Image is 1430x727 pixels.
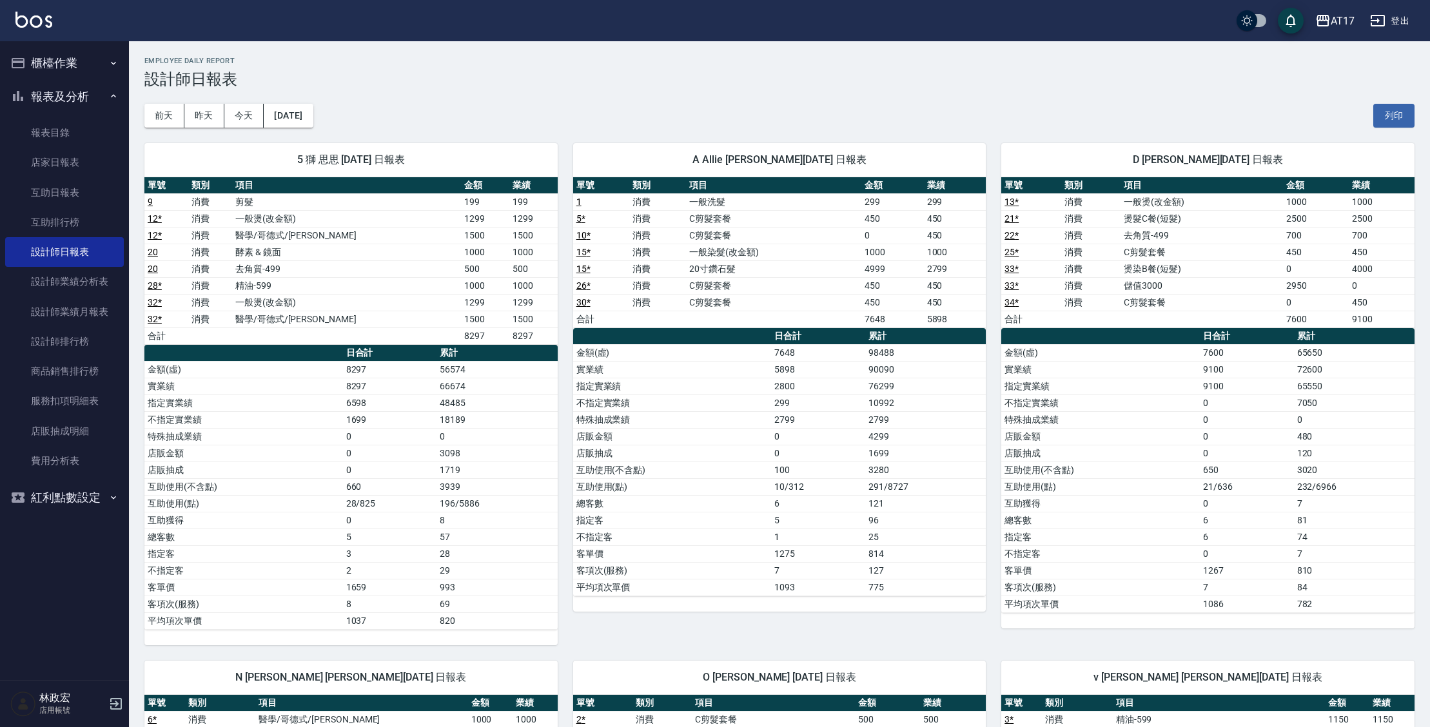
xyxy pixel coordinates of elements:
[144,361,343,378] td: 金額(虛)
[232,193,461,210] td: 剪髮
[771,562,865,579] td: 7
[144,495,343,512] td: 互助使用(點)
[461,327,509,344] td: 8297
[343,545,437,562] td: 3
[865,562,986,579] td: 127
[1001,411,1200,428] td: 特殊抽成業績
[686,210,861,227] td: C剪髮套餐
[861,311,924,327] td: 7648
[865,428,986,445] td: 4299
[5,446,124,476] a: 費用分析表
[861,193,924,210] td: 299
[436,394,557,411] td: 48485
[5,80,124,113] button: 報表及分析
[865,461,986,478] td: 3280
[343,562,437,579] td: 2
[771,528,865,545] td: 1
[509,260,558,277] td: 500
[436,411,557,428] td: 18189
[865,545,986,562] td: 814
[1200,579,1294,596] td: 7
[343,478,437,495] td: 660
[144,177,558,345] table: a dense table
[436,428,557,445] td: 0
[1001,177,1415,328] table: a dense table
[1283,210,1349,227] td: 2500
[1061,177,1121,194] th: 類別
[865,361,986,378] td: 90090
[144,445,343,461] td: 店販金額
[264,104,313,128] button: [DATE]
[436,562,557,579] td: 29
[1001,512,1200,528] td: 總客數
[629,277,686,294] td: 消費
[686,294,861,311] td: C剪髮套餐
[1310,8,1360,34] button: AT17
[771,378,865,394] td: 2800
[1200,445,1294,461] td: 0
[144,428,343,445] td: 特殊抽成業績
[343,345,437,362] th: 日合計
[861,294,924,311] td: 450
[144,378,343,394] td: 實業績
[573,394,772,411] td: 不指定實業績
[573,445,772,461] td: 店販抽成
[573,478,772,495] td: 互助使用(點)
[343,596,437,612] td: 8
[232,260,461,277] td: 去角質-499
[573,461,772,478] td: 互助使用(不含點)
[436,512,557,528] td: 8
[771,512,865,528] td: 5
[144,104,184,128] button: 前天
[924,177,986,194] th: 業績
[1001,596,1200,612] td: 平均項次單價
[865,445,986,461] td: 1699
[1001,394,1200,411] td: 不指定實業績
[232,227,461,244] td: 醫學/哥德式/[PERSON_NAME]
[629,177,686,194] th: 類別
[1283,294,1349,311] td: 0
[343,512,437,528] td: 0
[509,227,558,244] td: 1500
[1294,361,1415,378] td: 72600
[924,277,986,294] td: 450
[1294,461,1415,478] td: 3020
[1200,461,1294,478] td: 650
[1200,394,1294,411] td: 0
[461,311,509,327] td: 1500
[461,227,509,244] td: 1500
[5,386,124,416] a: 服務扣項明細表
[865,378,986,394] td: 76299
[1294,545,1415,562] td: 7
[1294,378,1415,394] td: 65550
[509,193,558,210] td: 199
[461,277,509,294] td: 1000
[5,46,124,80] button: 櫃檯作業
[509,244,558,260] td: 1000
[924,260,986,277] td: 2799
[144,512,343,528] td: 互助獲得
[509,327,558,344] td: 8297
[1200,545,1294,562] td: 0
[188,311,232,327] td: 消費
[5,178,124,208] a: 互助日報表
[1200,328,1294,345] th: 日合計
[188,177,232,194] th: 類別
[1283,244,1349,260] td: 450
[1200,344,1294,361] td: 7600
[865,528,986,545] td: 25
[1331,13,1355,29] div: AT17
[771,361,865,378] td: 5898
[5,416,124,446] a: 店販抽成明細
[771,478,865,495] td: 10/312
[343,428,437,445] td: 0
[1121,294,1283,311] td: C剪髮套餐
[436,528,557,545] td: 57
[184,104,224,128] button: 昨天
[144,327,188,344] td: 合計
[629,210,686,227] td: 消費
[436,445,557,461] td: 3098
[509,177,558,194] th: 業績
[576,197,582,207] a: 1
[573,177,986,328] table: a dense table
